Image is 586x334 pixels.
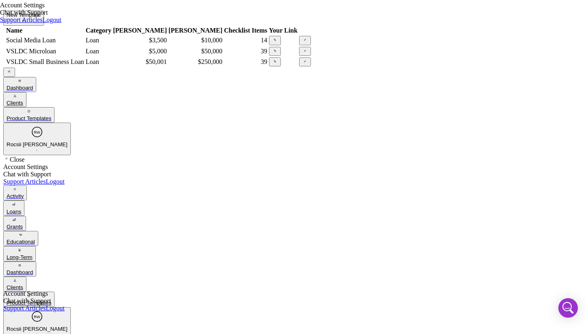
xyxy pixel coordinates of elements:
div: $250,000 [168,58,222,66]
a: Dashboard [3,261,583,277]
a: Support Articles [3,178,46,185]
div: Product Templates [7,115,51,121]
button: Product Templates [3,107,55,122]
div: Chat with Support [3,171,583,178]
button: Educational [3,231,38,246]
div: Account Settings [3,163,583,171]
div: Loan [86,48,112,55]
a: Grants [3,216,583,231]
div: Loans [7,209,21,215]
div: Activity [7,193,24,199]
div: 39 [224,58,267,66]
button: Clients [3,92,26,107]
div: [PERSON_NAME] [168,27,222,34]
div: 14 [224,37,267,44]
div: Clients [7,284,23,290]
div: $3,500 [113,37,167,44]
div: Checklist Items [224,27,267,34]
div: $5,000 [113,48,167,55]
div: VSLDC Small Business Loan [6,58,84,66]
button: Loans [3,200,24,215]
a: Support Articles [3,305,46,312]
a: Clients [3,277,583,292]
div: Name [6,27,84,34]
button: Dashboard [3,77,36,92]
div: Close [3,155,583,163]
div: Dashboard [7,269,33,275]
div: VSLDC Microloan [6,48,84,55]
a: Logout [46,305,64,312]
div: $50,001 [113,58,167,66]
text: RW [34,130,41,134]
div: Long-Term [7,254,33,260]
a: Activity [3,185,583,200]
div: Rocsii [PERSON_NAME] [7,141,68,147]
div: Account Settings [3,290,65,297]
div: Your Link [269,27,297,34]
div: Social Media Loan [6,37,84,44]
button: Activity [3,185,27,200]
div: Grants [7,224,23,230]
div: Clients [7,100,23,106]
div: $10,000 [168,37,222,44]
div: Category [86,27,112,34]
text: RW [34,314,41,319]
a: Product Templates [3,107,583,122]
button: Grants [3,216,26,231]
a: Logout [46,178,64,185]
button: Clients [3,277,26,292]
a: Loans [3,200,583,215]
a: Product Templates [3,292,583,307]
div: Dashboard [7,85,33,91]
a: Logout [42,16,61,23]
a: Educational [3,231,583,246]
a: Dashboard [3,77,583,92]
div: 39 [224,48,267,55]
div: $50,000 [168,48,222,55]
div: Loan [86,37,112,44]
button: Dashboard [3,261,36,277]
div: [PERSON_NAME] [113,27,167,34]
div: Chat with Support [3,297,65,305]
a: Clients [3,92,583,107]
div: Rocsii [PERSON_NAME] [7,326,68,332]
div: Open Intercom Messenger [558,298,578,318]
div: Loan [86,58,112,66]
a: Long-Term [3,246,583,261]
button: RWRocsii [PERSON_NAME] [3,123,71,155]
button: Long-Term [3,246,36,261]
div: Educational [7,239,35,245]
